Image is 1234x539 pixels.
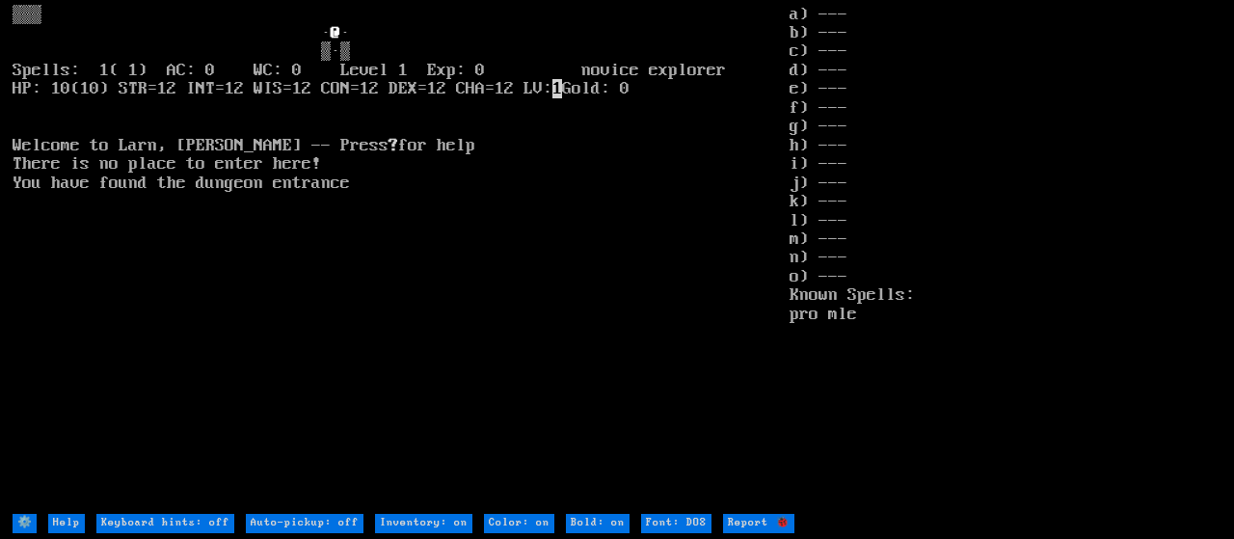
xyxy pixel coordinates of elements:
input: Help [48,514,85,532]
font: @ [331,23,340,42]
stats: a) --- b) --- c) --- d) --- e) --- f) --- g) --- h) --- i) --- j) --- k) --- l) --- m) --- n) ---... [790,6,1221,512]
input: Inventory: on [375,514,472,532]
larn: ▒▒▒ · · ▒·▒ Spells: 1( 1) AC: 0 WC: 0 Level 1 Exp: 0 novice explorer HP: 10(10) STR=12 INT=12 WIS... [13,6,790,512]
input: Color: on [484,514,554,532]
input: Report 🐞 [723,514,794,532]
input: Auto-pickup: off [246,514,363,532]
input: Font: DOS [641,514,711,532]
mark: 1 [552,79,562,98]
b: ? [389,136,398,155]
input: ⚙️ [13,514,37,532]
input: Keyboard hints: off [96,514,234,532]
input: Bold: on [566,514,630,532]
